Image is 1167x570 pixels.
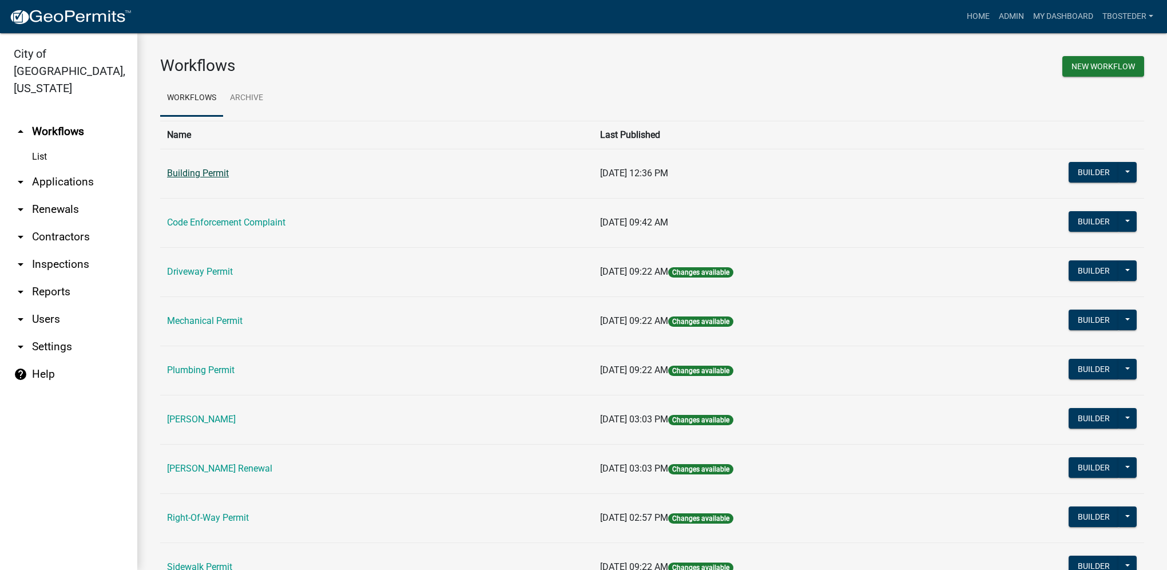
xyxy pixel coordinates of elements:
button: Builder [1069,260,1119,281]
a: [PERSON_NAME] [167,414,236,425]
span: Changes available [668,316,733,327]
a: Mechanical Permit [167,315,243,326]
i: arrow_drop_down [14,175,27,189]
a: Code Enforcement Complaint [167,217,285,228]
span: Changes available [668,415,733,425]
button: New Workflow [1062,56,1144,77]
span: Changes available [668,267,733,278]
span: [DATE] 02:57 PM [600,512,668,523]
i: arrow_drop_down [14,203,27,216]
span: [DATE] 09:22 AM [600,315,668,326]
span: [DATE] 09:22 AM [600,266,668,277]
button: Builder [1069,359,1119,379]
a: Workflows [160,80,223,117]
i: arrow_drop_up [14,125,27,138]
button: Builder [1069,162,1119,183]
span: [DATE] 03:03 PM [600,463,668,474]
th: Last Published [593,121,946,149]
a: Plumbing Permit [167,365,235,375]
th: Name [160,121,593,149]
a: Admin [994,6,1029,27]
span: Changes available [668,464,733,474]
button: Builder [1069,408,1119,429]
a: [PERSON_NAME] Renewal [167,463,272,474]
button: Builder [1069,457,1119,478]
i: arrow_drop_down [14,258,27,271]
i: arrow_drop_down [14,230,27,244]
span: [DATE] 09:42 AM [600,217,668,228]
a: Home [962,6,994,27]
span: [DATE] 12:36 PM [600,168,668,179]
i: arrow_drop_down [14,312,27,326]
i: arrow_drop_down [14,340,27,354]
a: Building Permit [167,168,229,179]
a: tbosteder [1098,6,1158,27]
i: help [14,367,27,381]
h3: Workflows [160,56,644,76]
span: [DATE] 03:03 PM [600,414,668,425]
span: Changes available [668,513,733,524]
button: Builder [1069,506,1119,527]
button: Builder [1069,211,1119,232]
a: Driveway Permit [167,266,233,277]
span: [DATE] 09:22 AM [600,365,668,375]
span: Changes available [668,366,733,376]
button: Builder [1069,310,1119,330]
a: Archive [223,80,270,117]
a: Right-Of-Way Permit [167,512,249,523]
a: My Dashboard [1029,6,1098,27]
i: arrow_drop_down [14,285,27,299]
